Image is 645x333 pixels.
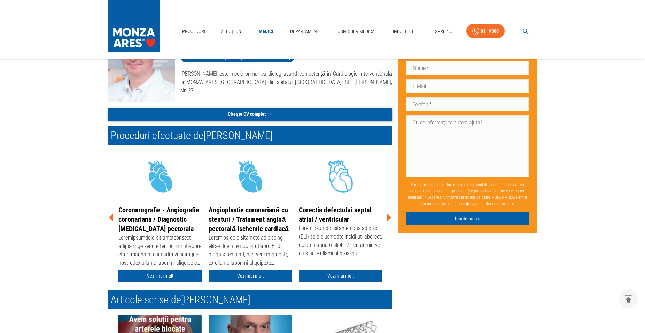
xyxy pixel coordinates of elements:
a: Proceduri [179,24,208,39]
div: Loremipsumdolo sit ametconsect adipiscinge sedd e temporinc utlabore et do magna al enimadm venia... [118,234,202,268]
a: Angioplastie coronariană cu stenturi / Tratament angină pectorală ischemie cardiacă [209,206,288,233]
a: Vezi mai mult [299,270,382,282]
a: Despre Noi [427,24,456,39]
a: Info Utile [390,24,417,39]
h2: Proceduri efectuate de [PERSON_NAME] [108,126,392,145]
p: [PERSON_NAME] este medic primar cardiolog având competență în Cardiologie Intervențională la MONZ... [180,70,392,95]
button: delete [619,289,638,309]
a: Corectia defectului septal atrial / ventricular [299,206,371,224]
a: Departamente [287,24,325,39]
button: Citește CV complet [108,108,392,121]
a: Consilier Medical [335,24,380,39]
a: Afecțiuni [218,24,245,39]
b: Trimite mesaj [451,182,474,187]
a: Vezi mai mult [118,270,202,282]
div: 031 9300 [481,27,499,36]
div: Loremipsumdol sitametcons adipisci (ELI) se d eiusmodte incidi ut laboreet: doloremagna 6 ali 4.1... [299,224,382,259]
a: 031 9300 [466,24,505,39]
a: Medici [255,24,277,39]
p: Prin apăsarea butonului , sunt de acord cu prelucrarea datelor mele cu caracter personal (ce pot ... [406,179,529,209]
h2: Articole scrise de [PERSON_NAME] [108,290,392,309]
button: Trimite mesaj [406,212,529,225]
a: Vezi mai mult [209,270,292,282]
div: Loremips dolo sitametc adipiscing elitse doeiu tempo in utlabo. Et-d magnaa enimad, min veniamq n... [209,234,292,268]
a: Coronarografie - Angiografie coronariana / Diagnostic [MEDICAL_DATA] pectorala [118,206,199,233]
